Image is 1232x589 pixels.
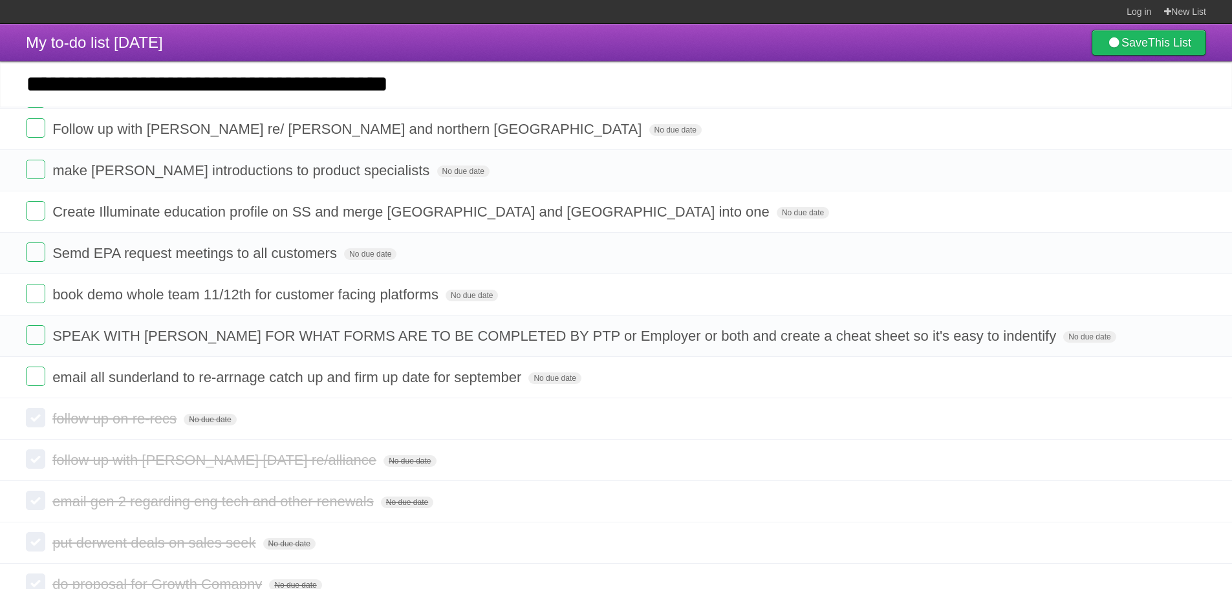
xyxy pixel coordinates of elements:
span: Create Illuminate education profile on SS and merge [GEOGRAPHIC_DATA] and [GEOGRAPHIC_DATA] into one [52,204,773,220]
span: No due date [381,497,433,508]
span: My to-do list [DATE] [26,34,163,51]
span: Follow up with [PERSON_NAME] re/ [PERSON_NAME] and northern [GEOGRAPHIC_DATA] [52,121,645,137]
label: Done [26,118,45,138]
span: put derwent deals on sales seek [52,535,259,551]
span: No due date [384,455,436,467]
label: Done [26,107,45,127]
span: No due date [446,290,498,301]
span: SPEAK WITH [PERSON_NAME] FOR WHAT FORMS ARE TO BE COMPLETED BY PTP or Employer or both and create... [52,328,1059,344]
span: email gen 2 regarding eng tech and other renewals [52,493,377,509]
label: Done [26,532,45,552]
span: No due date [1063,331,1116,343]
span: No due date [344,248,396,260]
span: No due date [263,538,316,550]
span: No due date [777,207,829,219]
span: No due date [437,166,490,177]
label: Done [26,367,45,386]
label: Done [26,408,45,427]
span: No due date [649,124,702,136]
span: follow up on re-recs [52,411,180,427]
span: No due date [184,414,236,425]
span: Semd EPA request meetings to all customers [52,245,340,261]
label: Done [26,449,45,469]
span: book demo whole team 11/12th for customer facing platforms [52,286,442,303]
b: This List [1148,36,1191,49]
span: email all sunderland to re-arrnage catch up and firm up date for september [52,369,524,385]
label: Done [26,284,45,303]
label: Done [26,242,45,262]
label: Done [26,160,45,179]
span: make [PERSON_NAME] introductions to product specialists [52,162,433,178]
label: Done [26,201,45,220]
label: Done [26,325,45,345]
span: follow up with [PERSON_NAME] [DATE] re/alliance [52,452,380,468]
a: SaveThis List [1092,30,1206,56]
label: Done [26,491,45,510]
span: No due date [528,372,581,384]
